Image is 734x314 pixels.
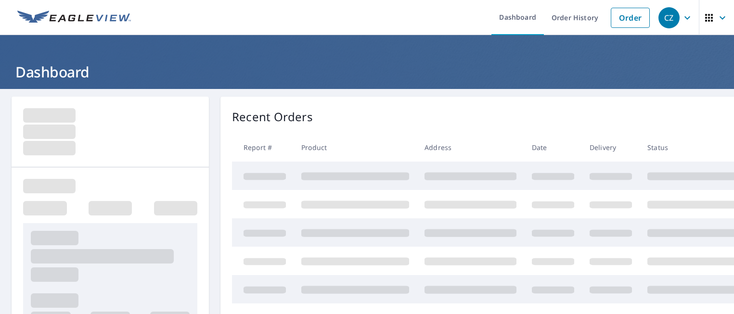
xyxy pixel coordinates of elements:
img: EV Logo [17,11,131,25]
div: CZ [658,7,680,28]
h1: Dashboard [12,62,722,82]
th: Product [294,133,417,162]
th: Address [417,133,524,162]
th: Report # [232,133,294,162]
th: Delivery [582,133,640,162]
p: Recent Orders [232,108,313,126]
a: Order [611,8,650,28]
th: Date [524,133,582,162]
